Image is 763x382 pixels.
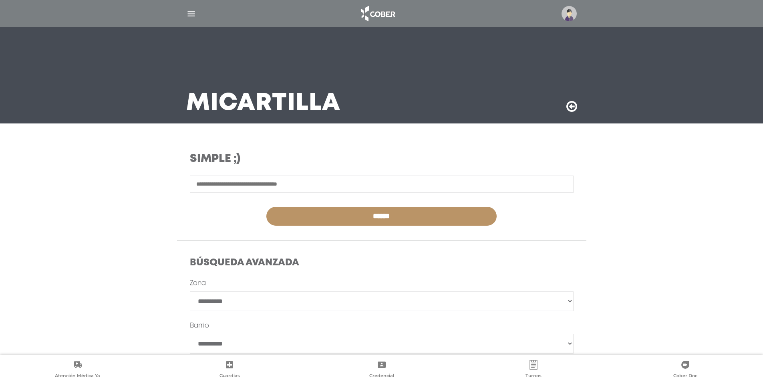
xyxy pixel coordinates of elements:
[190,152,433,166] h3: Simple ;)
[525,373,542,380] span: Turnos
[190,279,206,288] label: Zona
[153,360,305,380] a: Guardias
[562,6,577,21] img: profile-placeholder.svg
[356,4,399,23] img: logo_cober_home-white.png
[457,360,609,380] a: Turnos
[369,373,394,380] span: Credencial
[55,373,100,380] span: Atención Médica Ya
[219,373,240,380] span: Guardias
[610,360,761,380] a: Cober Doc
[186,93,340,114] h3: Mi Cartilla
[186,9,196,19] img: Cober_menu-lines-white.svg
[2,360,153,380] a: Atención Médica Ya
[190,321,209,331] label: Barrio
[673,373,697,380] span: Cober Doc
[306,360,457,380] a: Credencial
[190,257,574,269] h4: Búsqueda Avanzada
